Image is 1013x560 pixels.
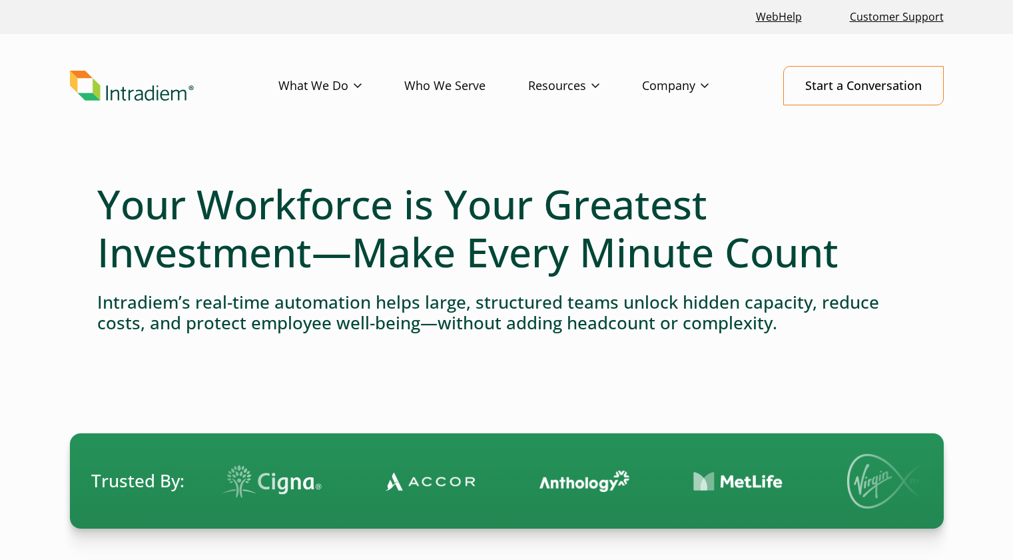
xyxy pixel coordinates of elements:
a: Company [642,67,751,105]
a: Link to homepage of Intradiem [70,71,278,101]
img: Intradiem [70,71,194,101]
img: Virgin Media logo. [847,454,940,509]
a: Resources [528,67,642,105]
h4: Intradiem’s real-time automation helps large, structured teams unlock hidden capacity, reduce cos... [97,292,916,333]
span: Trusted By: [91,469,184,493]
a: Link opens in a new window [751,3,807,31]
a: Start a Conversation [783,66,944,105]
img: Contact Center Automation Accor Logo [386,471,476,491]
a: Who We Serve [404,67,528,105]
a: What We Do [278,67,404,105]
h1: Your Workforce is Your Greatest Investment—Make Every Minute Count [97,180,916,276]
img: Contact Center Automation MetLife Logo [693,471,783,492]
a: Customer Support [844,3,949,31]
